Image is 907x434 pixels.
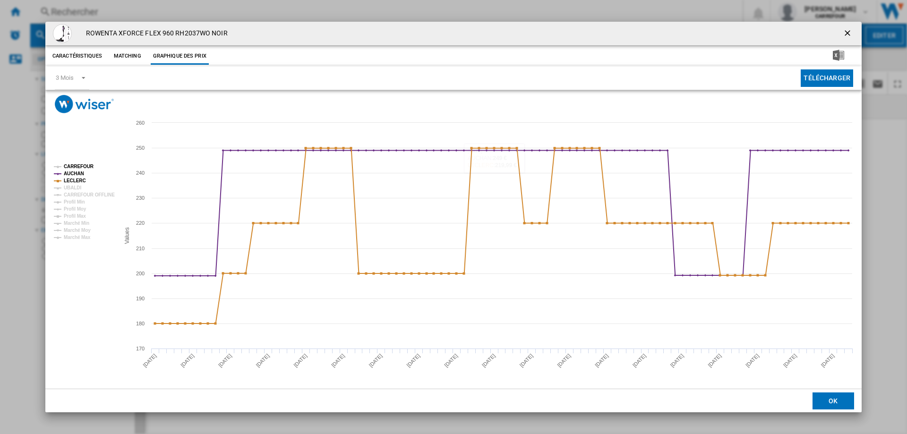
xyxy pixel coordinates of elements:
[801,69,853,87] button: Télécharger
[124,227,130,244] tspan: Values
[669,353,685,368] tspan: [DATE]
[481,353,496,368] tspan: [DATE]
[81,29,228,38] h4: ROWENTA XFORCE FLEX 960 RH2037WO NOIR
[632,353,647,368] tspan: [DATE]
[136,120,145,126] tspan: 260
[707,353,722,368] tspan: [DATE]
[64,235,91,240] tspan: Marché Max
[136,170,145,176] tspan: 240
[820,353,836,368] tspan: [DATE]
[839,24,858,43] button: getI18NText('BUTTONS.CLOSE_DIALOG')
[813,392,854,409] button: OK
[64,178,86,183] tspan: LECLERC
[136,296,145,301] tspan: 190
[64,213,86,219] tspan: Profil Max
[833,50,844,61] img: excel-24x24.png
[45,22,862,412] md-dialog: Product popup
[50,48,104,65] button: Caractéristiques
[594,353,609,368] tspan: [DATE]
[136,145,145,151] tspan: 250
[151,48,209,65] button: Graphique des prix
[64,171,84,176] tspan: AUCHAN
[217,353,233,368] tspan: [DATE]
[782,353,798,368] tspan: [DATE]
[55,95,114,113] img: logo_wiser_300x94.png
[64,221,89,226] tspan: Marché Min
[136,246,145,251] tspan: 210
[443,353,459,368] tspan: [DATE]
[292,353,308,368] tspan: [DATE]
[519,353,534,368] tspan: [DATE]
[255,353,271,368] tspan: [DATE]
[64,228,91,233] tspan: Marché Moy
[180,353,195,368] tspan: [DATE]
[136,321,145,326] tspan: 180
[136,220,145,226] tspan: 220
[64,192,115,197] tspan: CARREFOUR OFFLINE
[142,353,157,368] tspan: [DATE]
[744,353,760,368] tspan: [DATE]
[406,353,421,368] tspan: [DATE]
[64,206,86,212] tspan: Profil Moy
[107,48,148,65] button: Matching
[64,185,81,190] tspan: UBALDI
[368,353,384,368] tspan: [DATE]
[56,74,73,81] div: 3 Mois
[330,353,346,368] tspan: [DATE]
[136,346,145,351] tspan: 170
[136,195,145,201] tspan: 230
[136,271,145,276] tspan: 200
[64,199,85,204] tspan: Profil Min
[556,353,572,368] tspan: [DATE]
[843,28,854,40] ng-md-icon: getI18NText('BUTTONS.CLOSE_DIALOG')
[64,164,94,169] tspan: CARREFOUR
[818,48,859,65] button: Télécharger au format Excel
